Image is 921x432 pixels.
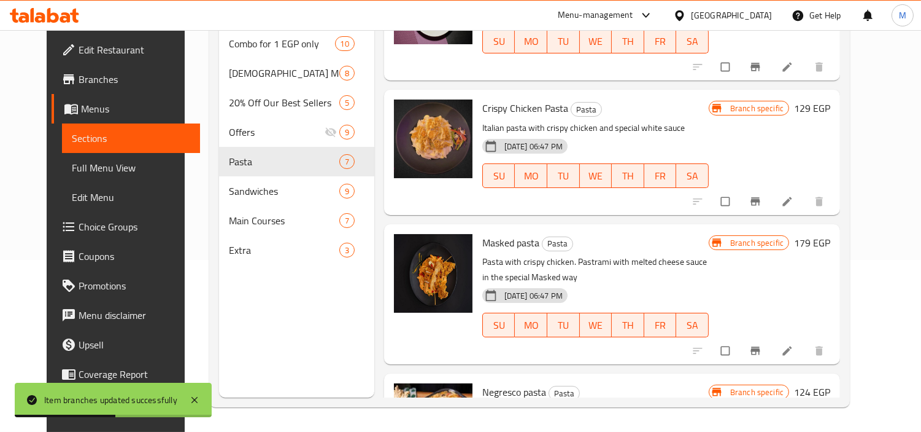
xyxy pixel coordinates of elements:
a: Menus [52,94,201,124]
button: SA [676,29,709,53]
span: Masked pasta [482,234,539,252]
span: Branch specific [725,103,788,114]
span: [DATE] 06:47 PM [499,290,568,302]
button: delete [806,188,835,215]
button: TU [547,29,580,53]
div: Main Courses7 [219,206,374,235]
span: Menu disclaimer [79,308,191,323]
span: 10 [336,38,354,50]
button: FR [644,29,677,53]
button: SA [676,313,709,337]
svg: Inactive section [325,126,337,138]
span: Coupons [79,249,191,264]
button: FR [644,313,677,337]
span: Upsell [79,337,191,352]
a: Upsell [52,330,201,359]
a: Menu disclaimer [52,300,201,330]
span: Pasta [542,237,572,251]
button: SU [482,29,515,53]
span: SU [488,316,511,334]
span: Extra [229,243,339,257]
span: SU [488,167,511,185]
span: WE [585,316,607,334]
button: MO [515,163,547,188]
button: MO [515,313,547,337]
button: WE [580,163,612,188]
div: Iftar Meals [229,66,339,81]
span: Branch specific [725,237,788,249]
div: [GEOGRAPHIC_DATA] [691,9,772,22]
span: [DATE] 06:47 PM [499,141,568,152]
a: Edit menu item [781,345,796,357]
div: Pasta7 [219,147,374,176]
span: 3 [340,245,354,256]
span: TH [617,316,639,334]
div: items [339,243,355,257]
p: Pasta with crispy chicken. Pastrami with melted cheese sauce in the special Masked way [482,254,709,285]
div: Offers9 [219,117,374,147]
a: Choice Groups [52,212,201,242]
a: Sections [62,124,201,153]
span: 5 [340,97,354,109]
button: Branch-specific-item [742,337,771,364]
button: WE [580,29,612,53]
span: Negresco pasta [482,383,546,401]
span: 8 [340,68,354,79]
div: items [339,154,355,169]
div: Item branches updated successfully [44,393,177,407]
span: TU [552,167,575,185]
span: Offers [229,125,325,139]
div: Sandwiches9 [219,176,374,206]
span: Edit Restaurant [79,42,191,57]
span: MO [520,316,542,334]
span: MO [520,167,542,185]
span: Coverage Report [79,367,191,382]
a: Full Menu View [62,153,201,183]
button: WE [580,313,612,337]
button: FR [644,163,677,188]
span: [DEMOGRAPHIC_DATA] Meals [229,66,339,81]
span: SU [488,33,511,50]
button: delete [806,53,835,81]
a: Coverage Report [52,359,201,389]
span: Menus [81,101,191,116]
span: 9 [340,186,354,197]
div: [DEMOGRAPHIC_DATA] Meals8 [219,58,374,88]
span: Combo for 1 EGP only [229,36,335,51]
span: Pasta [549,387,579,401]
button: SA [676,163,709,188]
span: WE [585,33,607,50]
div: Extra3 [219,235,374,265]
span: M [899,9,906,22]
button: MO [515,29,547,53]
div: Menu-management [558,8,633,23]
a: Edit Menu [62,183,201,212]
span: Crispy Chicken Pasta [482,99,568,117]
h6: 124 EGP [794,383,830,401]
span: TU [552,33,575,50]
button: SU [482,163,515,188]
h6: 179 EGP [794,234,830,251]
a: Branches [52,65,201,94]
p: Italian pasta with crispy chicken and special white sauce [482,120,709,136]
span: 7 [340,215,354,227]
span: FR [649,33,672,50]
span: Choice Groups [79,219,191,234]
span: TH [617,167,639,185]
h6: 129 EGP [794,100,830,117]
a: Edit menu item [781,61,796,73]
span: Sandwiches [229,184,339,198]
span: Promotions [79,278,191,293]
button: TH [612,29,644,53]
span: 20% Off Our Best Sellers [229,95,339,110]
span: Branches [79,72,191,87]
button: delete [806,337,835,364]
button: Branch-specific-item [742,53,771,81]
span: Full Menu View [72,160,191,175]
span: 9 [340,127,354,138]
span: MO [520,33,542,50]
span: Pasta [229,154,339,169]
